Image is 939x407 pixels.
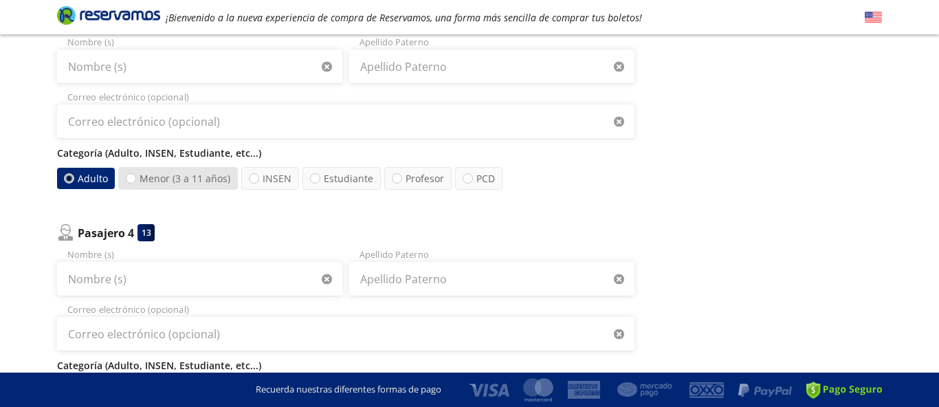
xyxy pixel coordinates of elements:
[57,358,634,373] p: Categoría (Adulto, INSEN, Estudiante, etc...)
[118,167,238,190] label: Menor (3 a 11 años)
[166,11,642,24] em: ¡Bienvenido a la nueva experiencia de compra de Reservamos, una forma más sencilla de comprar tus...
[349,262,634,296] input: Apellido Paterno
[57,262,342,296] input: Nombre (s)
[57,5,160,30] a: Brand Logo
[256,383,441,397] p: Recuerda nuestras diferentes formas de pago
[57,49,342,84] input: Nombre (s)
[56,168,115,190] label: Adulto
[57,5,160,25] i: Brand Logo
[57,146,634,160] p: Categoría (Adulto, INSEN, Estudiante, etc...)
[57,104,634,139] input: Correo electrónico (opcional)
[865,9,882,26] button: English
[57,317,634,351] input: Correo electrónico (opcional)
[302,167,381,190] label: Estudiante
[78,225,134,241] p: Pasajero 4
[384,167,452,190] label: Profesor
[241,167,299,190] label: INSEN
[349,49,634,84] input: Apellido Paterno
[137,224,155,241] div: 13
[455,167,502,190] label: PCD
